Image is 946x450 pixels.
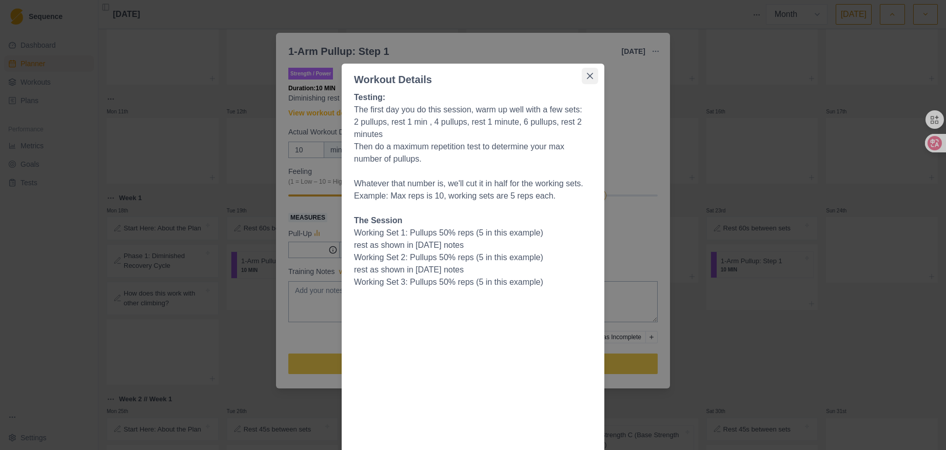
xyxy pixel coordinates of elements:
p: Then do a maximum repetition test to determine your max number of pullups. [354,141,592,165]
strong: Testing: [354,93,385,102]
p: rest as shown in [DATE] notes [354,239,592,251]
li: 2 pullups, rest 1 min , 4 pullups, rest 1 minute, 6 pullups, rest 2 minutes [354,116,592,141]
p: The first day you do this session, warm up well with a few sets: [354,104,592,116]
p: Working Set 2: Pullups 50% reps (5 in this example) [354,251,592,264]
p: Whatever that number is, we'll cut it in half for the working sets. Example: Max reps is 10, work... [354,178,592,202]
button: Close [582,68,598,84]
header: Workout Details [342,64,604,87]
strong: The Session [354,216,402,225]
p: rest as shown in [DATE] notes [354,264,592,276]
p: Working Set 1: Pullups 50% reps (5 in this example) [354,227,592,239]
p: Working Set 3: Pullups 50% reps (5 in this example) [354,276,592,288]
